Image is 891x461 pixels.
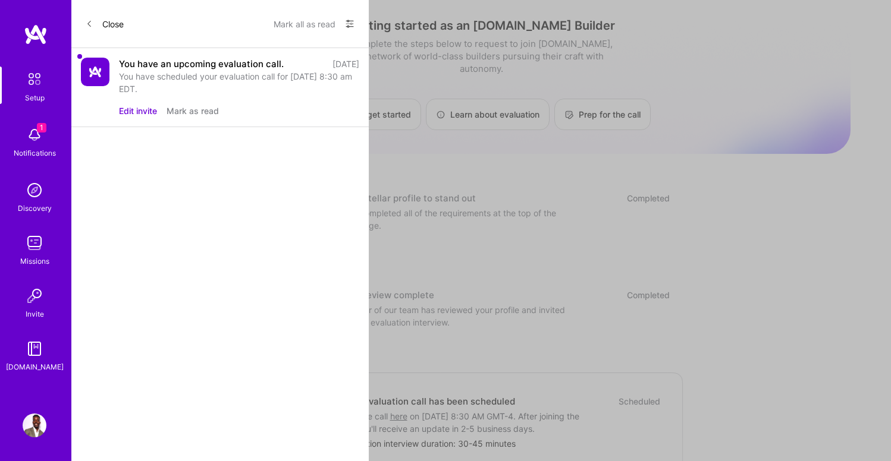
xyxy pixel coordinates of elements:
[274,14,335,33] button: Mark all as read
[6,361,64,373] div: [DOMAIN_NAME]
[23,231,46,255] img: teamwork
[23,284,46,308] img: Invite
[23,337,46,361] img: guide book
[23,178,46,202] img: discovery
[20,413,49,437] a: User Avatar
[167,105,219,117] button: Mark as read
[23,413,46,437] img: User Avatar
[119,70,359,95] div: You have scheduled your evaluation call for [DATE] 8:30 am EDT.
[332,58,359,70] div: [DATE]
[24,24,48,45] img: logo
[26,308,44,320] div: Invite
[81,58,109,86] img: Company Logo
[119,105,157,117] button: Edit invite
[22,67,47,91] img: setup
[25,91,45,104] div: Setup
[20,255,49,267] div: Missions
[18,202,52,214] div: Discovery
[86,14,124,33] button: Close
[119,58,284,70] div: You have an upcoming evaluation call.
